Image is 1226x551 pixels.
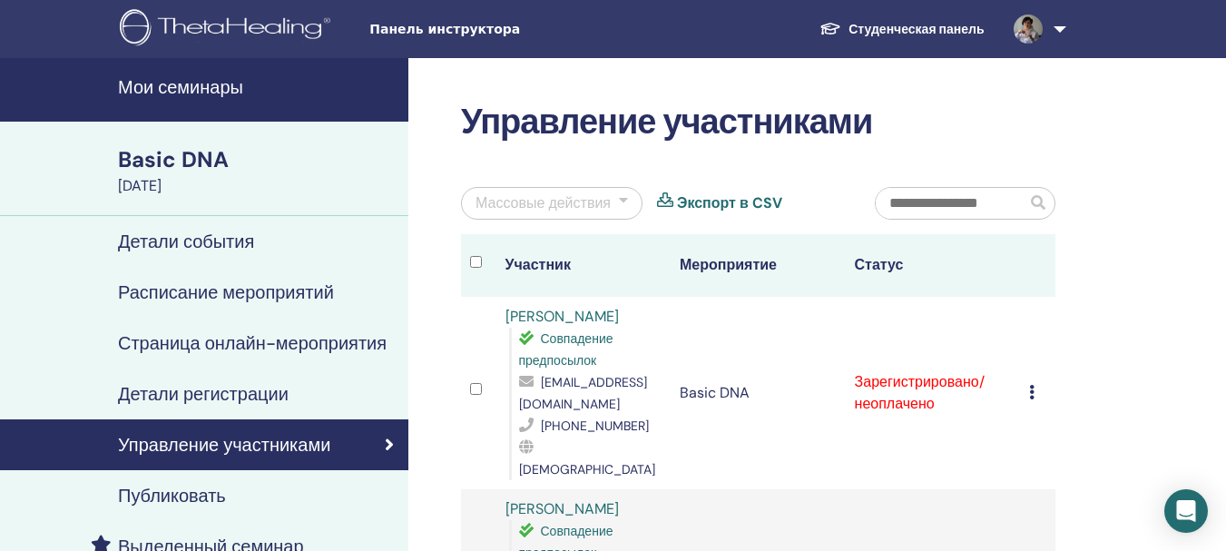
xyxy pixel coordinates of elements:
img: default.jpg [1014,15,1043,44]
th: Мероприятие [671,234,846,297]
th: Участник [496,234,672,297]
h4: Публиковать [118,485,226,507]
div: [DATE] [118,175,397,197]
div: Basic DNA [118,144,397,175]
span: [PHONE_NUMBER] [541,418,649,434]
h4: Мои семинары [118,76,397,98]
h4: Страница онлайн-мероприятия [118,332,387,354]
a: Basic DNA[DATE] [107,144,408,197]
span: [EMAIL_ADDRESS][DOMAIN_NAME] [519,374,647,412]
a: [PERSON_NAME] [505,499,619,518]
h4: Детали регистрации [118,383,289,405]
h4: Расписание мероприятий [118,281,334,303]
img: graduation-cap-white.svg [819,21,841,36]
div: Массовые действия [476,192,611,214]
h4: Управление участниками [118,434,330,456]
span: Совпадение предпосылок [519,330,613,369]
a: Экспорт в CSV [677,192,782,214]
h4: Детали события [118,231,254,252]
a: Студенческая панель [805,13,998,46]
span: [DEMOGRAPHIC_DATA] [519,461,655,477]
h2: Управление участниками [461,102,1055,143]
span: Панель инструктора [369,20,642,39]
td: Basic DNA [671,297,846,489]
img: logo.png [120,9,337,50]
a: [PERSON_NAME] [505,307,619,326]
div: Open Intercom Messenger [1164,489,1208,533]
th: Статус [846,234,1021,297]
